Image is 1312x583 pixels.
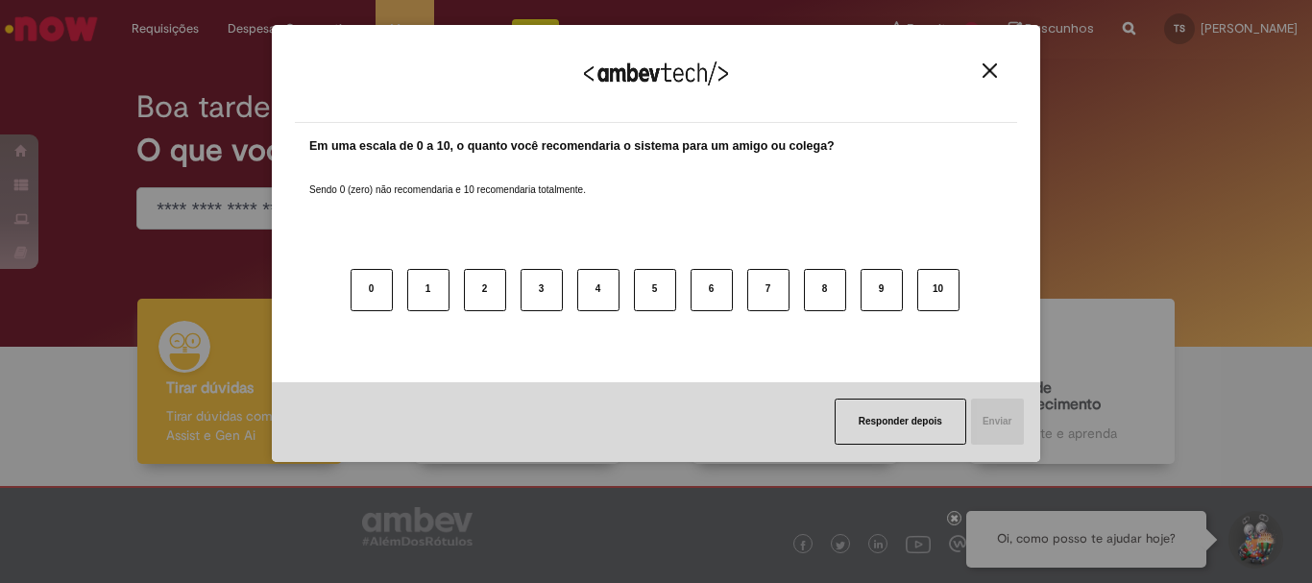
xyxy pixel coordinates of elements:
[691,269,733,311] button: 6
[835,399,966,445] button: Responder depois
[577,269,620,311] button: 4
[861,269,903,311] button: 9
[917,269,960,311] button: 10
[804,269,846,311] button: 8
[464,269,506,311] button: 2
[983,63,997,78] img: Close
[309,160,586,197] label: Sendo 0 (zero) não recomendaria e 10 recomendaria totalmente.
[584,61,728,85] img: Logo Ambevtech
[977,62,1003,79] button: Close
[407,269,449,311] button: 1
[747,269,790,311] button: 7
[521,269,563,311] button: 3
[351,269,393,311] button: 0
[634,269,676,311] button: 5
[309,137,835,156] label: Em uma escala de 0 a 10, o quanto você recomendaria o sistema para um amigo ou colega?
